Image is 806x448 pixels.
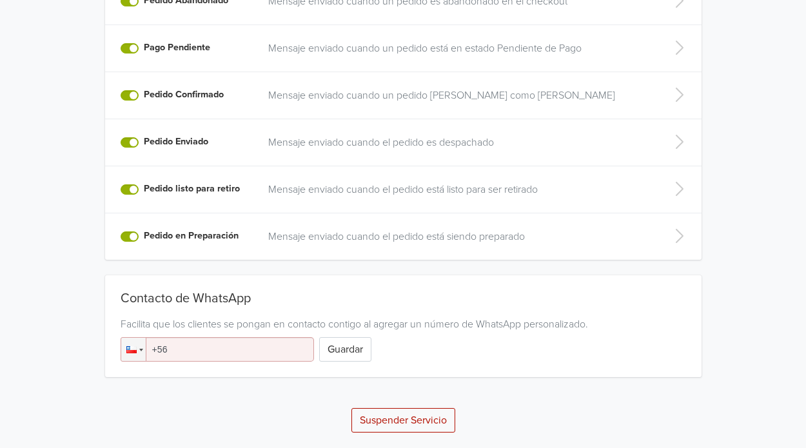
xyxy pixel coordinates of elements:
div: Facilita que los clientes se pongan en contacto contigo al agregar un número de WhatsApp personal... [121,317,686,332]
a: Mensaje enviado cuando un pedido está en estado Pendiente de Pago [268,41,649,56]
a: Mensaje enviado cuando el pedido está siendo preparado [268,229,649,244]
button: Guardar [319,337,371,362]
div: Contacto de WhatsApp [121,291,686,311]
label: Pedido Enviado [144,135,208,149]
div: Chile: + 56 [121,338,146,361]
a: Mensaje enviado cuando el pedido está listo para ser retirado [268,182,649,197]
label: Pedido Confirmado [144,88,224,102]
a: Mensaje enviado cuando un pedido [PERSON_NAME] como [PERSON_NAME] [268,88,649,103]
label: Pedido listo para retiro [144,182,240,196]
label: Pago Pendiente [144,41,210,55]
button: Suspender Servicio [351,408,455,433]
a: Mensaje enviado cuando el pedido es despachado [268,135,649,150]
label: Pedido en Preparación [144,229,239,243]
input: 1 (702) 123-4567 [121,337,314,362]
